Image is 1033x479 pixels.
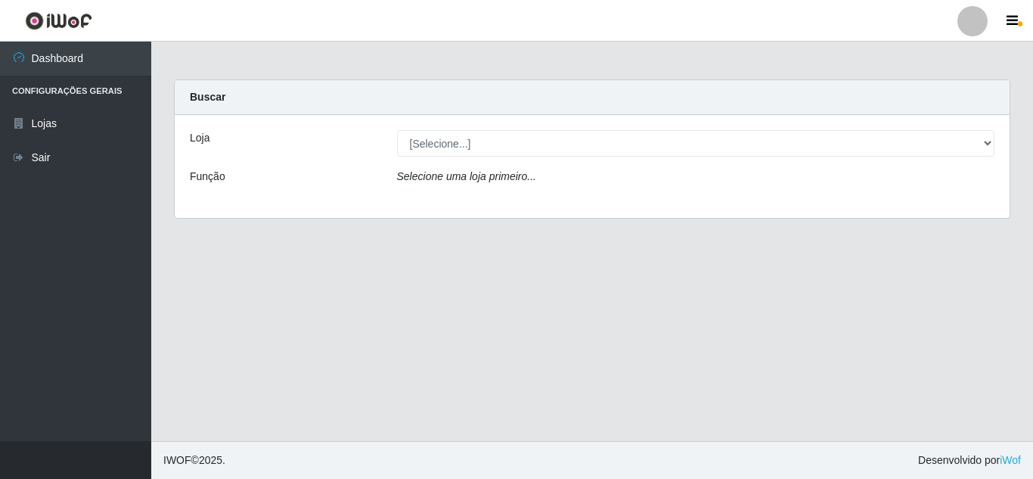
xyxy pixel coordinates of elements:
[190,130,209,146] label: Loja
[918,453,1021,468] span: Desenvolvido por
[163,454,191,466] span: IWOF
[1000,454,1021,466] a: iWof
[190,169,225,185] label: Função
[190,91,225,103] strong: Buscar
[397,170,536,182] i: Selecione uma loja primeiro...
[25,11,92,30] img: CoreUI Logo
[163,453,225,468] span: © 2025 .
